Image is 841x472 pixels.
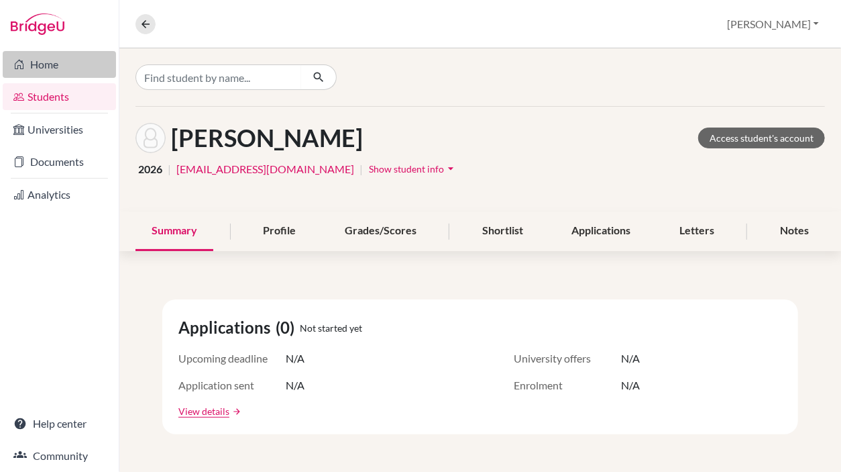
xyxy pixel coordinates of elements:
[663,211,730,251] div: Letters
[135,123,166,153] img: Nicholas Dinoia's avatar
[286,350,304,367] span: N/A
[466,211,539,251] div: Shortlist
[514,350,621,367] span: University offers
[621,350,640,367] span: N/A
[286,377,304,393] span: N/A
[3,116,116,143] a: Universities
[178,316,276,340] span: Applications
[359,161,363,177] span: |
[178,350,286,367] span: Upcoming deadline
[555,211,647,251] div: Applications
[138,161,162,177] span: 2026
[3,442,116,469] a: Community
[178,377,286,393] span: Application sent
[3,410,116,437] a: Help center
[135,64,302,90] input: Find student by name...
[764,211,825,251] div: Notes
[171,124,363,152] h1: [PERSON_NAME]
[168,161,171,177] span: |
[329,211,433,251] div: Grades/Scores
[135,211,213,251] div: Summary
[247,211,312,251] div: Profile
[11,13,64,35] img: Bridge-U
[721,11,825,37] button: [PERSON_NAME]
[698,128,825,148] a: Access student's account
[621,377,640,393] span: N/A
[368,158,458,179] button: Show student infoarrow_drop_down
[3,83,116,110] a: Students
[300,321,362,335] span: Not started yet
[444,162,457,175] i: arrow_drop_down
[514,377,621,393] span: Enrolment
[229,407,241,416] a: arrow_forward
[176,161,354,177] a: [EMAIL_ADDRESS][DOMAIN_NAME]
[3,148,116,175] a: Documents
[369,163,444,175] span: Show student info
[3,51,116,78] a: Home
[3,181,116,208] a: Analytics
[276,316,300,340] span: (0)
[178,404,229,418] a: View details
